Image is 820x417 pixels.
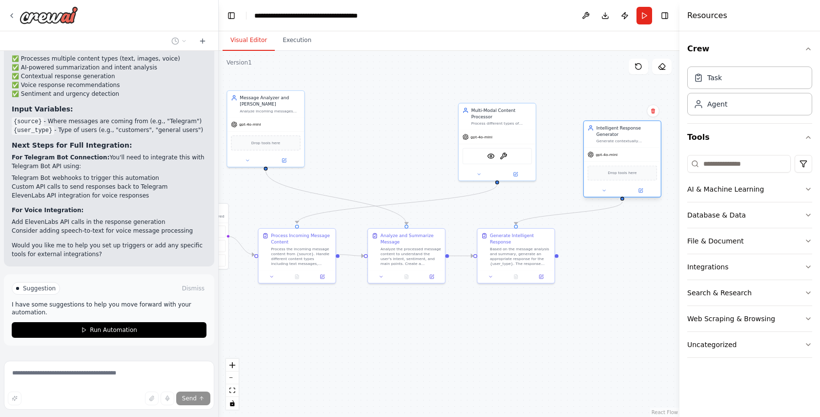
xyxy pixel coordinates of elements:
div: Message Analyzer and [PERSON_NAME]Analyze incoming messages from {source}, extract key informatio... [226,90,305,168]
button: Execution [275,30,319,51]
span: Suggestion [23,285,56,292]
g: Edge from c5424e0f-e13b-4997-a773-c86f6dd18c6f to a79fa2e5-1696-46a3-a113-8cb8ff1dd73f [263,171,410,225]
button: Improve this prompt [8,392,21,405]
span: Send [182,395,197,402]
g: Edge from 94cc2d6e-c7c8-4daf-8aaa-14bd224d269d to a79fa2e5-1696-46a3-a113-8cb8ff1dd73f [340,251,364,259]
img: OCRTool [500,153,507,160]
li: Custom API calls to send responses back to Telegram [12,182,206,191]
button: Crew [687,35,812,63]
div: Process different types of content including text, images, and voice messages from {source}, extr... [471,121,532,126]
div: Intelligent Response GeneratorGenerate contextually appropriate and helpful responses to {user_ty... [583,122,661,199]
div: Integrations [687,262,728,272]
button: Click to speak your automation idea [161,392,174,405]
button: No output available [393,273,420,280]
nav: breadcrumb [254,11,364,21]
div: Generate Intelligent ResponseBased on the message analysis and summary, generate an appropriate r... [477,228,555,284]
div: Generate Intelligent Response [490,233,551,245]
div: File & Document [687,236,744,246]
button: toggle interactivity [226,397,239,410]
button: Integrations [687,254,812,280]
g: Edge from triggers to 94cc2d6e-c7c8-4daf-8aaa-14bd224d269d [227,233,254,258]
button: zoom in [226,359,239,372]
p: I have some suggestions to help you move forward with your automation. [12,301,206,316]
button: Open in side panel [498,171,533,178]
span: Drop tools here [608,170,636,176]
button: Uncategorized [687,332,812,357]
g: Edge from f49fb570-1363-4ccb-93ef-eb31087cd117 to 94cc2d6e-c7c8-4daf-8aaa-14bd224d269d [294,184,500,223]
div: Generate contextually appropriate and helpful responses to {user_type} messages based on the anal... [596,138,657,143]
li: ✅ Processes multiple content types (text, images, voice) [12,54,206,63]
li: Telegram Bot webhooks to trigger this automation [12,174,206,182]
div: Version 1 [226,59,252,66]
button: Open in side panel [421,273,442,280]
div: Tools [687,151,812,366]
strong: For Telegram Bot Connection: [12,154,109,161]
li: ✅ AI-powered summarization and intent analysis [12,63,206,72]
g: Edge from a79fa2e5-1696-46a3-a113-8cb8ff1dd73f to 62b424a8-cba7-41e2-88cf-c932bdf7735f [449,253,473,259]
div: Uncategorized [687,340,737,350]
div: Multi-Modal Content Processor [471,107,532,120]
li: ✅ Contextual response generation [12,72,206,81]
button: No output available [284,273,310,280]
p: You'll need to integrate this with Telegram Bot API using: [12,153,206,171]
div: Intelligent Response Generator [596,125,657,137]
button: Web Scraping & Browsing [687,306,812,331]
div: Based on the message analysis and summary, generate an appropriate response for the {user_type}. ... [490,246,551,266]
div: Web Scraping & Browsing [687,314,775,324]
button: Open in side panel [623,187,658,194]
strong: Input Variables: [12,105,73,113]
button: Visual Editor [223,30,275,51]
button: Open in side panel [311,273,333,280]
button: Open in side panel [531,273,552,280]
strong: For Voice Integration: [12,207,83,214]
div: Task [707,73,722,83]
div: Analyze and Summarize MessageAnalyze the processed message content to understand the user's inten... [368,228,446,284]
div: Database & Data [687,210,746,220]
li: ✅ Voice response recommendations [12,81,206,89]
button: Open in side panel [266,157,302,164]
code: {source} [12,117,44,126]
button: Send [176,392,210,405]
button: fit view [226,384,239,397]
li: - Where messages are coming from (e.g., "Telegram") [12,117,206,126]
strong: Next Steps for Full Integration: [12,141,132,149]
button: Switch to previous chat [167,35,191,47]
span: Run Automation [90,326,137,334]
div: Agent [707,99,727,109]
button: Run Automation [12,322,206,338]
h4: Resources [687,10,727,22]
p: No triggers configured [182,214,224,219]
button: Upload files [145,392,159,405]
div: Search & Research [687,288,752,298]
div: Process the incoming message content from {source}. Handle different content types including text... [271,246,331,266]
code: {user_type} [12,126,54,135]
img: VisionTool [487,153,494,160]
button: Hide right sidebar [658,9,672,22]
button: Dismiss [180,284,206,293]
button: Hide left sidebar [225,9,238,22]
li: ElevenLabs API integration for voice responses [12,191,206,200]
li: ✅ Sentiment and urgency detection [12,89,206,98]
li: Add ElevenLabs API calls in the response generation [12,218,206,226]
div: Analyze incoming messages from {source}, extract key information, and create concise summaries th... [240,109,300,113]
button: Tools [687,124,812,151]
div: Crew [687,63,812,123]
div: Process Incoming Message Content [271,233,331,245]
button: Database & Data [687,202,812,228]
div: React Flow controls [226,359,239,410]
p: Would you like me to help you set up triggers or add any specific tools for external integrations? [12,241,206,259]
a: React Flow attribution [652,410,678,415]
span: gpt-4o-mini [595,152,617,157]
div: Analyze the processed message content to understand the user's intent, sentiment, and main points... [381,246,441,266]
span: gpt-4o-mini [239,122,261,127]
li: Consider adding speech-to-text for voice message processing [12,226,206,235]
div: Multi-Modal Content ProcessorProcess different types of content including text, images, and voice... [458,103,536,181]
g: Edge from 99b3dd0a-3d76-48e7-9e63-7235fb19f33d to 62b424a8-cba7-41e2-88cf-c932bdf7735f [513,202,626,225]
li: - Type of users (e.g., "customers", "general users") [12,126,206,134]
span: Drop tools here [251,140,280,146]
div: Analyze and Summarize Message [381,233,441,245]
button: Search & Research [687,280,812,306]
button: Delete node [647,105,659,117]
div: TriggersNo triggers configured [164,203,228,269]
h3: Triggers [182,207,224,214]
